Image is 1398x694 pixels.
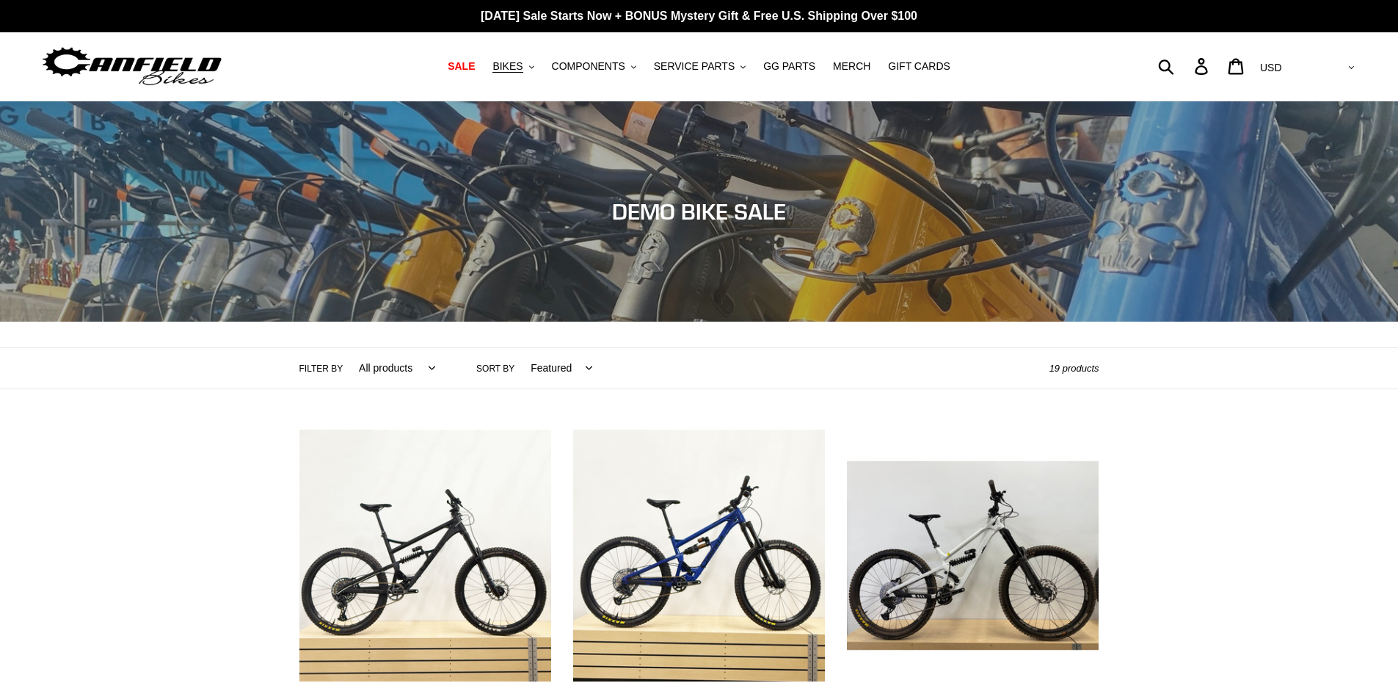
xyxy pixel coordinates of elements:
label: Sort by [476,362,514,375]
span: GG PARTS [763,60,815,73]
span: SERVICE PARTS [654,60,735,73]
a: MERCH [826,57,878,76]
span: BIKES [492,60,523,73]
button: COMPONENTS [545,57,644,76]
span: DEMO BIKE SALE [612,198,786,225]
a: SALE [440,57,482,76]
img: Canfield Bikes [40,43,224,90]
span: GIFT CARDS [888,60,950,73]
a: GIFT CARDS [881,57,958,76]
a: GG PARTS [756,57,823,76]
button: SERVICE PARTS [647,57,753,76]
span: COMPONENTS [552,60,625,73]
button: BIKES [485,57,541,76]
input: Search [1166,50,1204,82]
span: SALE [448,60,475,73]
label: Filter by [299,362,343,375]
span: 19 products [1049,363,1099,374]
span: MERCH [833,60,870,73]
